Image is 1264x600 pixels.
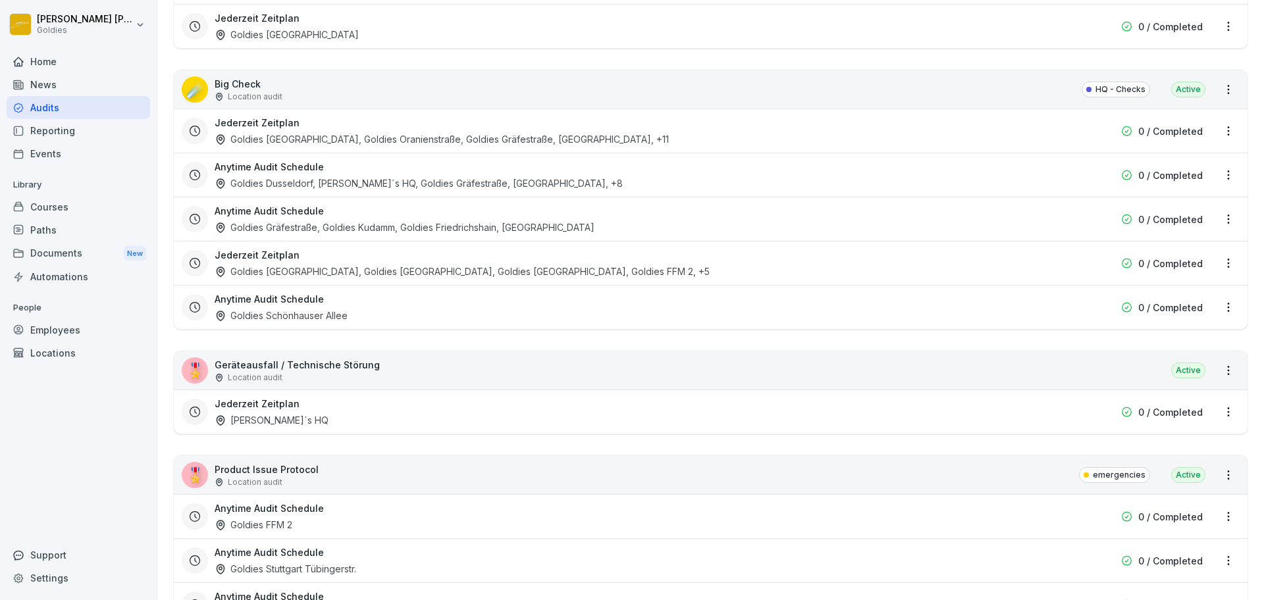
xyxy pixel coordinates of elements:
div: Goldies Dusseldorf, [PERSON_NAME]´s HQ, Goldies Gräfestraße, [GEOGRAPHIC_DATA] , +8 [215,176,623,190]
div: Support [7,543,150,566]
p: Geräteausfall / Technische Störung [215,358,380,372]
div: Goldies FFM 2 [215,518,292,532]
h3: Jederzeit Zeitplan [215,116,300,130]
div: 🎖️ [182,357,208,384]
p: Product Issue Protocol [215,463,319,476]
div: ☄️ [182,76,208,103]
p: Location audit [228,372,282,384]
div: Goldies [GEOGRAPHIC_DATA], Goldies Oranienstraße, Goldies Gräfestraße, [GEOGRAPHIC_DATA] , +11 [215,132,669,146]
p: 0 / Completed [1138,510,1203,524]
h3: Jederzeit Zeitplan [215,397,300,411]
div: Active [1171,362,1205,378]
div: Goldies Gräfestraße, Goldies Kudamm, Goldies Friedrichshain, [GEOGRAPHIC_DATA] [215,220,594,234]
h3: Jederzeit Zeitplan [215,248,300,262]
div: New [124,246,146,261]
p: Location audit [228,91,282,103]
a: Home [7,50,150,73]
h3: Jederzeit Zeitplan [215,11,300,25]
div: Goldies Schönhauser Allee [215,309,348,322]
p: Location audit [228,476,282,488]
div: Active [1171,467,1205,483]
div: Documents [7,241,150,266]
p: People [7,297,150,318]
div: 🎖️ [182,462,208,488]
a: Employees [7,318,150,341]
p: Big Check [215,77,282,91]
p: 0 / Completed [1138,168,1203,182]
p: 0 / Completed [1138,20,1203,34]
p: 0 / Completed [1138,301,1203,314]
p: emergencies [1093,469,1145,481]
h3: Anytime Audit Schedule [215,501,324,515]
p: 0 / Completed [1138,554,1203,568]
a: Reporting [7,119,150,142]
p: Library [7,174,150,195]
a: DocumentsNew [7,241,150,266]
a: News [7,73,150,96]
h3: Anytime Audit Schedule [215,160,324,174]
p: Goldies [37,26,133,35]
p: 0 / Completed [1138,405,1203,419]
div: Goldies [GEOGRAPHIC_DATA] [215,28,359,41]
div: Goldies Stuttgart Tübingerstr. [215,562,356,576]
p: 0 / Completed [1138,124,1203,138]
a: Paths [7,218,150,241]
a: Settings [7,566,150,589]
h3: Anytime Audit Schedule [215,204,324,218]
div: [PERSON_NAME]´s HQ [215,413,329,427]
a: Courses [7,195,150,218]
a: Audits [7,96,150,119]
p: 0 / Completed [1138,213,1203,226]
h3: Anytime Audit Schedule [215,545,324,559]
h3: Anytime Audit Schedule [215,292,324,306]
a: Automations [7,265,150,288]
a: Events [7,142,150,165]
div: Active [1171,82,1205,97]
p: [PERSON_NAME] [PERSON_NAME] [37,14,133,25]
p: HQ - Checks [1095,84,1145,95]
p: 0 / Completed [1138,257,1203,270]
a: Locations [7,341,150,364]
div: Goldies [GEOGRAPHIC_DATA], Goldies [GEOGRAPHIC_DATA], Goldies [GEOGRAPHIC_DATA], Goldies FFM 2 , +5 [215,264,710,278]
